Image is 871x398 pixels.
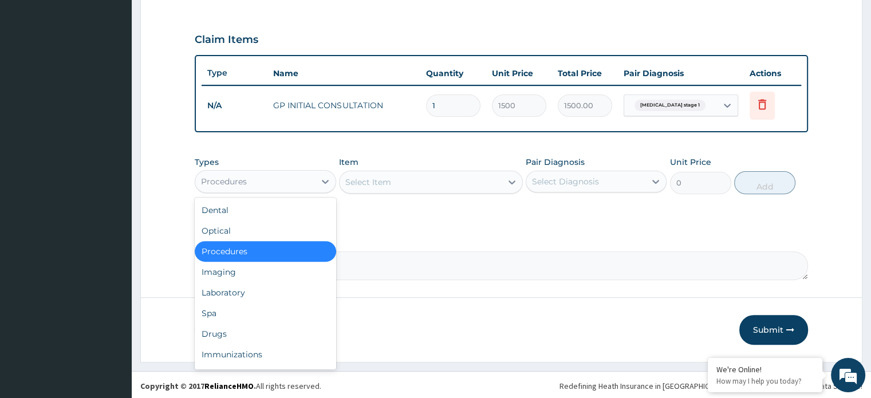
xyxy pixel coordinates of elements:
[195,200,336,220] div: Dental
[267,62,420,85] th: Name
[195,344,336,365] div: Immunizations
[66,124,158,239] span: We're online!
[140,381,256,391] strong: Copyright © 2017 .
[339,156,358,168] label: Item
[670,156,711,168] label: Unit Price
[204,381,254,391] a: RelianceHMO
[734,171,795,194] button: Add
[202,62,267,84] th: Type
[195,220,336,241] div: Optical
[618,62,744,85] th: Pair Diagnosis
[532,176,599,187] div: Select Diagnosis
[420,62,486,85] th: Quantity
[202,95,267,116] td: N/A
[716,376,814,386] p: How may I help you today?
[195,262,336,282] div: Imaging
[345,176,391,188] div: Select Item
[21,57,46,86] img: d_794563401_company_1708531726252_794563401
[195,324,336,344] div: Drugs
[60,64,192,79] div: Chat with us now
[195,365,336,385] div: Others
[526,156,585,168] label: Pair Diagnosis
[195,282,336,303] div: Laboratory
[486,62,552,85] th: Unit Price
[6,271,218,312] textarea: Type your message and hit 'Enter'
[559,380,862,392] div: Redefining Heath Insurance in [GEOGRAPHIC_DATA] using Telemedicine and Data Science!
[267,94,420,117] td: GP INITIAL CONSULTATION
[634,100,706,111] span: [MEDICAL_DATA] stage 1
[201,176,247,187] div: Procedures
[195,303,336,324] div: Spa
[744,62,801,85] th: Actions
[195,241,336,262] div: Procedures
[195,34,258,46] h3: Claim Items
[195,235,807,245] label: Comment
[739,315,808,345] button: Submit
[195,157,219,167] label: Types
[188,6,215,33] div: Minimize live chat window
[552,62,618,85] th: Total Price
[716,364,814,375] div: We're Online!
